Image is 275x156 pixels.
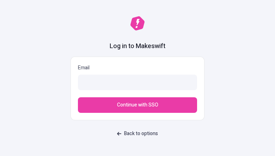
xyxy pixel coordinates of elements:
h1: Log in to Makeswift [110,42,165,51]
a: Back to options [113,127,162,140]
span: Continue with SSO [117,101,158,109]
input: Email [78,75,197,90]
button: Continue with SSO [78,97,197,113]
p: Email [78,64,197,72]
